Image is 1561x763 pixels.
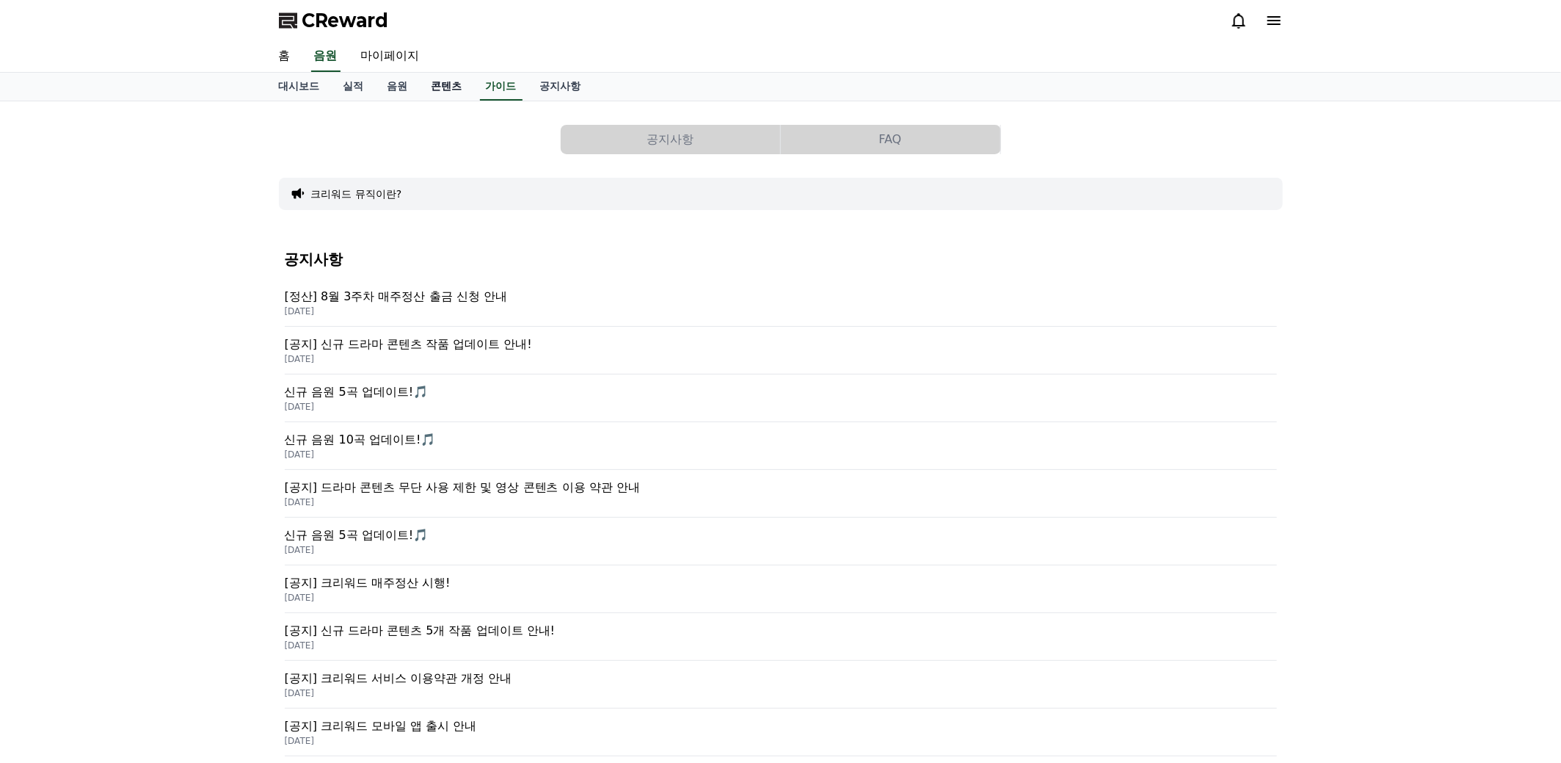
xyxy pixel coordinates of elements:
[285,279,1277,327] a: [정산] 8월 3주차 매주정산 출금 신청 안내 [DATE]
[285,518,1277,565] a: 신규 음원 5곡 업데이트!🎵 [DATE]
[285,305,1277,317] p: [DATE]
[189,466,282,502] a: 설정
[285,574,1277,592] p: [공지] 크리워드 매주정산 시행!
[285,496,1277,508] p: [DATE]
[285,661,1277,709] a: [공지] 크리워드 서비스 이용약관 개정 안내 [DATE]
[285,479,1277,496] p: [공지] 드라마 콘텐츠 무단 사용 제한 및 영상 콘텐츠 이용 약관 안내
[285,613,1277,661] a: [공지] 신규 드라마 콘텐츠 5개 작품 업데이트 안내! [DATE]
[285,431,1277,449] p: 신규 음원 10곡 업데이트!🎵
[285,383,1277,401] p: 신규 음원 5곡 업데이트!🎵
[561,125,780,154] button: 공지사항
[285,251,1277,267] h4: 공지사항
[285,470,1277,518] a: [공지] 드라마 콘텐츠 무단 사용 제한 및 영상 콘텐츠 이용 약관 안내 [DATE]
[302,9,389,32] span: CReward
[285,449,1277,460] p: [DATE]
[285,288,1277,305] p: [정산] 8월 3주차 매주정산 출금 신청 안내
[420,73,474,101] a: 콘텐츠
[285,544,1277,556] p: [DATE]
[285,401,1277,413] p: [DATE]
[285,717,1277,735] p: [공지] 크리워드 모바일 앱 출시 안내
[285,640,1277,651] p: [DATE]
[781,125,1000,154] button: FAQ
[528,73,593,101] a: 공지사항
[376,73,420,101] a: 음원
[285,592,1277,604] p: [DATE]
[480,73,523,101] a: 가이드
[279,9,389,32] a: CReward
[4,466,97,502] a: 홈
[285,709,1277,756] a: [공지] 크리워드 모바일 앱 출시 안내 [DATE]
[46,488,55,499] span: 홈
[267,73,332,101] a: 대시보드
[285,670,1277,687] p: [공지] 크리워드 서비스 이용약관 개정 안내
[285,687,1277,699] p: [DATE]
[134,488,152,500] span: 대화
[97,466,189,502] a: 대화
[349,41,432,72] a: 마이페이지
[285,375,1277,422] a: 신규 음원 5곡 업데이트!🎵 [DATE]
[285,327,1277,375] a: [공지] 신규 드라마 콘텐츠 작품 업데이트 안내! [DATE]
[267,41,302,72] a: 홈
[285,527,1277,544] p: 신규 음원 5곡 업데이트!🎵
[332,73,376,101] a: 실적
[285,565,1277,613] a: [공지] 크리워드 매주정산 시행! [DATE]
[285,336,1277,353] p: [공지] 신규 드라마 콘텐츠 작품 업데이트 안내!
[227,488,244,499] span: 설정
[561,125,781,154] a: 공지사항
[285,422,1277,470] a: 신규 음원 10곡 업데이트!🎵 [DATE]
[285,353,1277,365] p: [DATE]
[311,187,402,201] button: 크리워드 뮤직이란?
[781,125,1001,154] a: FAQ
[285,622,1277,640] p: [공지] 신규 드라마 콘텐츠 5개 작품 업데이트 안내!
[285,735,1277,747] p: [DATE]
[311,41,341,72] a: 음원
